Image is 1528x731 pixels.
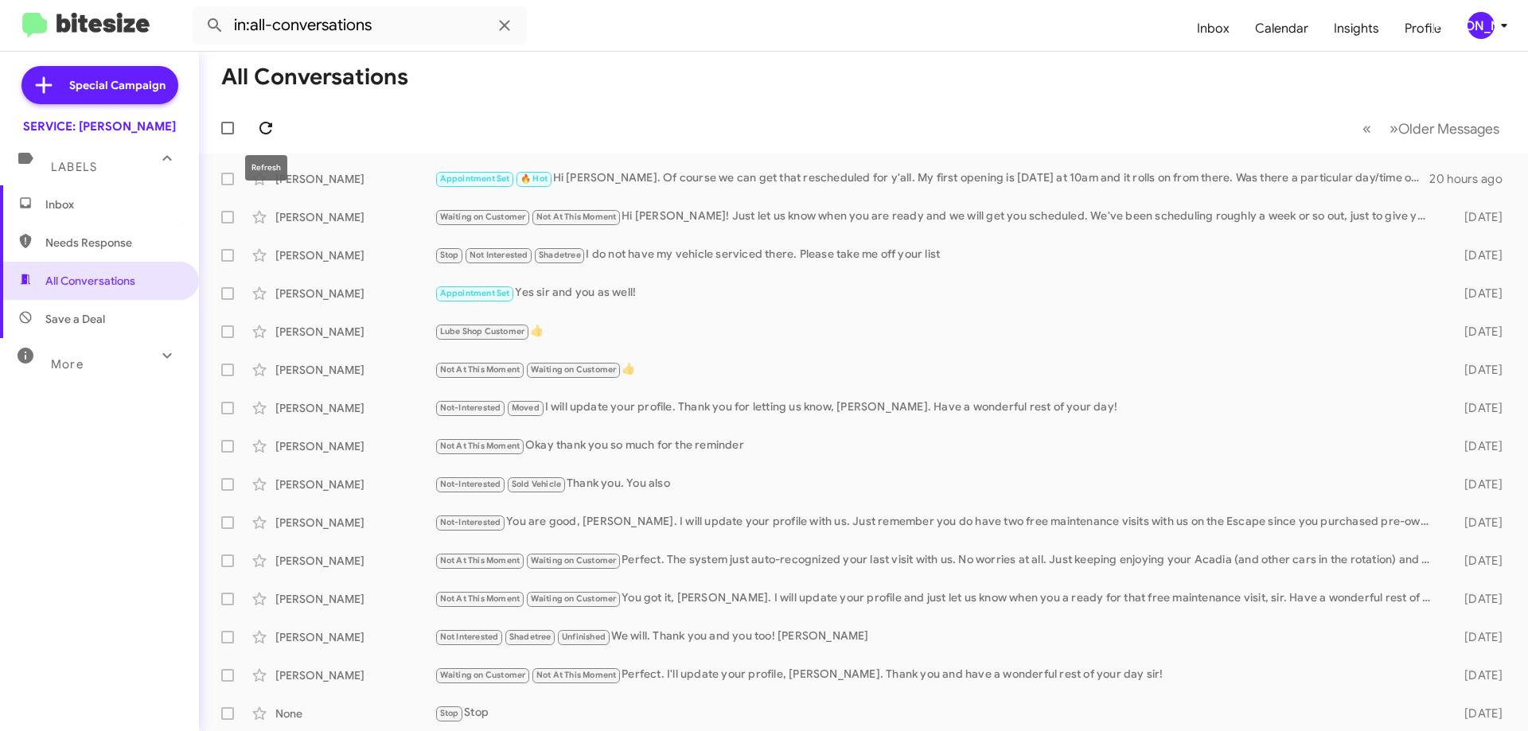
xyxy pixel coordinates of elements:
[1439,209,1515,225] div: [DATE]
[69,77,166,93] span: Special Campaign
[1398,120,1499,138] span: Older Messages
[1439,591,1515,607] div: [DATE]
[440,288,510,298] span: Appointment Set
[435,169,1429,188] div: Hi [PERSON_NAME]. Of course we can get that rescheduled for y'all. My first opening is [DATE] at ...
[1439,706,1515,721] div: [DATE]
[435,246,1439,264] div: I do not have my vehicle serviced there. Please take me off your list
[435,360,1439,379] div: 👍
[275,667,435,683] div: [PERSON_NAME]
[435,513,1439,531] div: You are good, [PERSON_NAME]. I will update your profile with us. Just remember you do have two fr...
[1439,667,1515,683] div: [DATE]
[245,155,287,181] div: Refresh
[193,6,527,45] input: Search
[1439,324,1515,340] div: [DATE]
[1439,629,1515,645] div: [DATE]
[435,551,1439,570] div: Perfect. The system just auto-recognized your last visit with us. No worries at all. Just keeping...
[275,629,435,645] div: [PERSON_NAME]
[221,64,408,90] h1: All Conversations
[440,441,520,451] span: Not At This Moment
[1439,286,1515,301] div: [DATE]
[531,364,617,375] span: Waiting on Customer
[45,311,105,327] span: Save a Deal
[1321,6,1392,52] a: Insights
[1439,553,1515,569] div: [DATE]
[1439,362,1515,378] div: [DATE]
[1439,247,1515,263] div: [DATE]
[21,66,178,104] a: Special Campaign
[275,286,435,301] div: [PERSON_NAME]
[536,670,617,680] span: Not At This Moment
[435,475,1439,493] div: Thank you. You also
[435,666,1439,684] div: Perfect. I'll update your profile, [PERSON_NAME]. Thank you and have a wonderful rest of your day...
[440,173,510,184] span: Appointment Set
[51,357,84,371] span: More
[1439,400,1515,416] div: [DATE]
[435,322,1439,340] div: 👍
[45,196,181,212] span: Inbox
[435,437,1439,455] div: Okay thank you so much for the reminder
[1390,119,1398,138] span: »
[1439,438,1515,454] div: [DATE]
[275,591,435,607] div: [PERSON_NAME]
[440,632,499,642] span: Not Interested
[275,438,435,454] div: [PERSON_NAME]
[275,706,435,721] div: None
[440,593,520,604] span: Not At This Moment
[45,273,135,289] span: All Conversations
[1468,12,1495,39] div: [PERSON_NAME]
[509,632,552,642] span: Shadetree
[1392,6,1454,52] a: Profile
[440,326,525,336] span: Lube Shop Customer
[435,284,1439,302] div: Yes sir and you as well!
[1184,6,1242,52] a: Inbox
[1439,515,1515,531] div: [DATE]
[45,235,181,251] span: Needs Response
[435,399,1439,417] div: I will update your profile. Thank you for letting us know, [PERSON_NAME]. Have a wonderful rest o...
[440,250,459,260] span: Stop
[435,208,1439,226] div: Hi [PERSON_NAME]! Just let us know when you are ready and we will get you scheduled. We've been s...
[1454,12,1510,39] button: [PERSON_NAME]
[1439,476,1515,492] div: [DATE]
[435,628,1439,646] div: We will. Thank you and you too! [PERSON_NAME]
[275,400,435,416] div: [PERSON_NAME]
[435,704,1439,722] div: Stop
[440,364,520,375] span: Not At This Moment
[512,402,540,413] span: Moved
[23,119,176,134] div: SERVICE: [PERSON_NAME]
[275,515,435,531] div: [PERSON_NAME]
[275,171,435,187] div: [PERSON_NAME]
[562,632,606,642] span: Unfinished
[520,173,548,184] span: 🔥 Hot
[440,708,459,718] span: Stop
[440,517,501,527] span: Not-Interested
[1353,112,1381,145] button: Previous
[1429,171,1515,187] div: 20 hours ago
[1242,6,1321,52] a: Calendar
[470,250,528,260] span: Not Interested
[440,479,501,489] span: Not-Interested
[1380,112,1509,145] button: Next
[1362,119,1371,138] span: «
[531,555,617,566] span: Waiting on Customer
[275,553,435,569] div: [PERSON_NAME]
[539,250,581,260] span: Shadetree
[275,324,435,340] div: [PERSON_NAME]
[440,555,520,566] span: Not At This Moment
[440,212,526,222] span: Waiting on Customer
[1354,112,1509,145] nav: Page navigation example
[536,212,617,222] span: Not At This Moment
[275,209,435,225] div: [PERSON_NAME]
[275,362,435,378] div: [PERSON_NAME]
[440,402,501,413] span: Not-Interested
[435,589,1439,608] div: You got it, [PERSON_NAME]. I will update your profile and just let us know when you a ready for t...
[531,593,617,604] span: Waiting on Customer
[51,160,97,174] span: Labels
[440,670,526,680] span: Waiting on Customer
[275,247,435,263] div: [PERSON_NAME]
[512,479,561,489] span: Sold Vehicle
[275,476,435,492] div: [PERSON_NAME]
